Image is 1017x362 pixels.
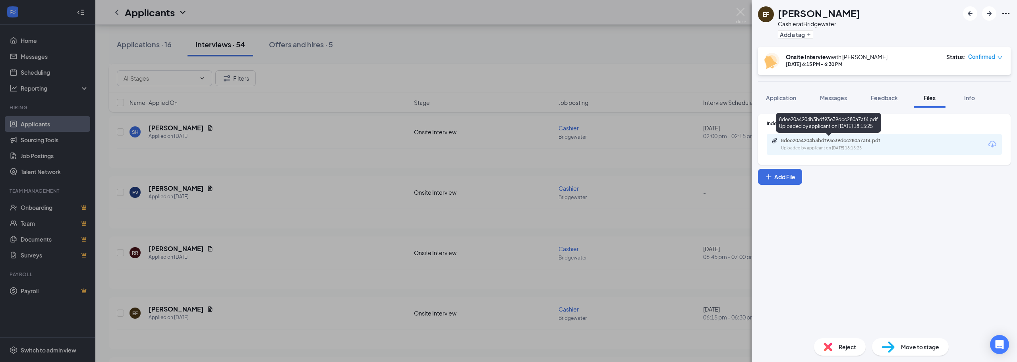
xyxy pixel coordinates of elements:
div: with [PERSON_NAME] [786,53,887,61]
div: Uploaded by applicant on [DATE] 18:15:25 [781,145,900,151]
div: 8dee20a4204b3bdf93e39dcc280a7af4.pdf [781,137,892,144]
span: Messages [820,94,847,101]
span: Move to stage [901,343,939,351]
b: Onsite Interview [786,53,831,60]
span: Application [766,94,796,101]
span: Confirmed [968,53,995,61]
div: Cashier at Bridgewater [778,20,860,28]
span: Info [964,94,975,101]
a: Paperclip8dee20a4204b3bdf93e39dcc280a7af4.pdfUploaded by applicant on [DATE] 18:15:25 [771,137,900,151]
div: 8dee20a4204b3bdf93e39dcc280a7af4.pdf Uploaded by applicant on [DATE] 18:15:25 [776,113,881,133]
div: Open Intercom Messenger [990,335,1009,354]
div: EF [763,10,769,18]
span: down [997,55,1003,60]
svg: Download [988,139,997,149]
span: Feedback [871,94,898,101]
button: ArrowLeftNew [963,6,977,21]
svg: ArrowRight [984,9,994,18]
svg: ArrowLeftNew [965,9,975,18]
div: [DATE] 6:15 PM - 6:30 PM [786,61,887,68]
button: ArrowRight [982,6,996,21]
svg: Paperclip [771,137,778,144]
span: Files [924,94,936,101]
svg: Plus [765,173,773,181]
svg: Ellipses [1001,9,1011,18]
button: PlusAdd a tag [778,30,813,39]
div: Indeed Resume [767,120,1002,127]
span: Reject [839,343,856,351]
button: Add FilePlus [758,169,802,185]
h1: [PERSON_NAME] [778,6,860,20]
svg: Plus [806,32,811,37]
div: Status : [946,53,966,61]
